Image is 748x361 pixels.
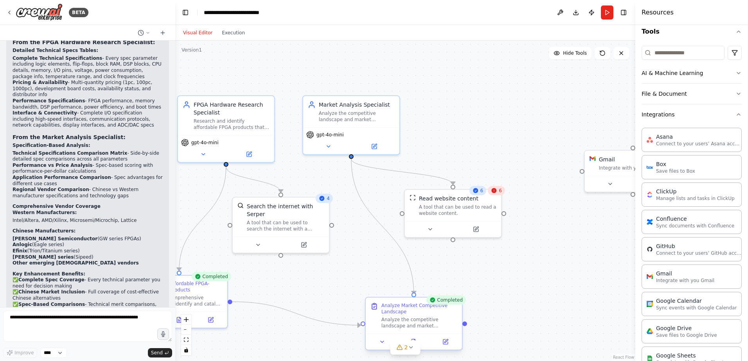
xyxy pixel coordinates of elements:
strong: Spec-Based Comparisons [18,302,85,307]
button: Improve [3,348,37,358]
strong: [PERSON_NAME] Semiconductor [13,236,97,241]
strong: Anlogic [13,242,32,247]
li: - Every spec parameter including logic elements, flip-flops, block RAM, DSP blocks, CPU details, ... [13,55,163,80]
strong: Complete Spec Coverage [18,277,85,282]
button: Open in side panel [432,337,459,347]
button: Integrations [642,104,742,125]
div: FPGA Hardware Research SpecialistResearch and identify affordable FPGA products that are integrat... [177,95,275,163]
div: Research and identify affordable FPGA products that are integrated with MCUs or CPUs, focusing on... [194,118,270,130]
img: Logo [16,4,63,21]
li: - FPGA performance, memory bandwidth, DSP performance, power efficiency, and boot times [13,98,163,110]
span: 6 [480,188,483,194]
button: Open in side panel [197,315,224,325]
div: Market Analysis SpecialistAnalyze the competitive landscape and market positioning of affordable ... [302,95,400,155]
div: Completed [426,295,466,305]
strong: Comprehensive Vendor Coverage [13,204,101,209]
button: fit view [181,335,191,345]
button: Click to speak your automation idea [157,328,169,340]
button: View output [397,337,430,347]
div: Search the internet with Serper [247,202,324,218]
button: Hide right sidebar [618,7,629,18]
span: 4 [327,195,330,202]
div: FPGA Hardware Research Specialist [194,101,270,116]
h4: Resources [642,8,674,17]
div: CompletedAnalyze Market Competitive LandscapeAnalyze the competitive landscape and market positio... [365,298,463,352]
li: Intel/Altera, AMD/Xilinx, Microsemi/Microchip, Lattice [13,218,163,224]
div: Google Calendar [656,297,737,305]
div: Research Affordable FPGA-MCU/CPU Products [147,281,223,293]
g: Edge from 32c99571-2dbe-4f48-9ef3-064f97ecc278 to 56773743-01c5-4b3f-911c-eea2f77ccc00 [347,159,418,294]
li: (Trion/Titanium series) [13,248,163,254]
strong: Other emerging [DEMOGRAPHIC_DATA] vendors [13,260,139,266]
p: Manage lists and tasks in ClickUp [656,195,735,202]
img: ScrapeWebsiteTool [410,195,416,201]
div: A tool that can be used to search the internet with a search_query. Supports different search typ... [247,220,324,232]
button: AI & Machine Learning [642,63,742,83]
g: Edge from b05b7c8e-d8d8-4afe-b9af-3abae163bfb8 to 38619d75-f079-452d-95ce-cc2f18508002 [175,167,230,271]
div: Completed [191,272,231,281]
g: Edge from 38619d75-f079-452d-95ce-cc2f18508002 to 56773743-01c5-4b3f-911c-eea2f77ccc00 [232,298,361,329]
span: 2 [405,343,408,351]
p: ✅ - Every technical parameter you need for decision making ✅ - Full coverage of cost-effective Ch... [13,277,163,338]
div: ClickUp [656,188,735,195]
span: 6 [499,188,502,194]
button: Send [148,348,172,357]
img: SerperDevTool [237,202,244,209]
strong: Interface & Connectivity [13,110,77,116]
img: Asana [647,137,653,143]
div: Box [656,160,695,168]
button: Visual Editor [178,28,217,38]
button: Open in side panel [227,150,271,159]
li: - Multi-quantity pricing (1pc, 100pc, 1000pc), development board costs, availability status, and ... [13,80,163,98]
li: (GW series FPGAs) [13,236,163,242]
div: Conduct comprehensive research to identify and catalog affordable FPGA products that integrate wi... [147,295,223,307]
strong: From the Market Analysis Specialist: [13,134,126,140]
div: Analyze the competitive landscape and market positioning of affordable FPGA-MCU/CPU solutions, pr... [319,110,395,123]
p: Connect to your users’ GitHub accounts [656,250,742,256]
p: Integrate with you Gmail [656,277,714,284]
span: Hide Tools [563,50,587,56]
strong: Specification-Based Analysis: [13,143,90,148]
strong: Western Manufacturers: [13,210,77,215]
div: BETA [69,8,88,17]
button: Execution [217,28,250,38]
img: Google Calendar [647,301,653,307]
button: 2 [390,340,421,355]
li: (Sipeed) [13,254,163,261]
div: Asana [656,133,742,141]
img: Confluence [647,219,653,225]
li: - Spec advantages for different use cases [13,175,163,187]
p: Save files to Box [656,168,695,174]
div: Analyze the competitive landscape and market positioning of the identified affordable FPGA-MCU/CP... [381,316,457,329]
img: Gmail [590,155,596,162]
strong: Complete Technical Specifications [13,55,102,61]
a: React Flow attribution [613,355,634,359]
p: Save files to Google Drive [656,332,717,338]
button: zoom in [181,315,191,325]
strong: Chinese Market Inclusion [18,289,85,295]
button: File & Document [642,84,742,104]
strong: Regional Vendor Comparison [13,187,89,192]
strong: Key Enhancement Benefits: [13,271,85,277]
div: 4SerperDevToolSearch the internet with SerperA tool that can be used to search the internet with ... [232,197,330,254]
strong: Efinix [13,248,27,254]
div: Gmail [599,155,615,163]
li: - Spec-based scoring with performance-per-dollar calculations [13,163,163,175]
div: Integrate with you Gmail [599,165,676,171]
strong: Performance Specifications [13,98,85,104]
img: Google Drive [647,328,653,334]
div: 66ScrapeWebsiteToolRead website contentA tool that can be used to read a website content. [404,189,502,238]
div: Read website content [419,195,478,202]
button: Hide Tools [549,47,592,59]
span: gpt-4o-mini [191,139,219,146]
div: Analyze Market Competitive Landscape [381,302,457,315]
button: Hide left sidebar [180,7,191,18]
button: toggle interactivity [181,345,191,355]
g: Edge from b05b7c8e-d8d8-4afe-b9af-3abae163bfb8 to 0fc89b65-c531-4c5f-888f-8255ed4db1db [222,167,285,193]
li: - Complete I/O specification including high-speed interfaces, communication protocols, network ca... [13,110,163,129]
g: Edge from 32c99571-2dbe-4f48-9ef3-064f97ecc278 to 2981b302-d196-4f48-b655-a2107879abb8 [347,159,457,185]
div: A tool that can be used to read a website content. [419,204,496,216]
div: CompletedResearch Affordable FPGA-MCU/CPU ProductsConduct comprehensive research to identify and ... [130,275,228,329]
img: GitHub [647,246,653,252]
li: (Eagle series) [13,242,163,248]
